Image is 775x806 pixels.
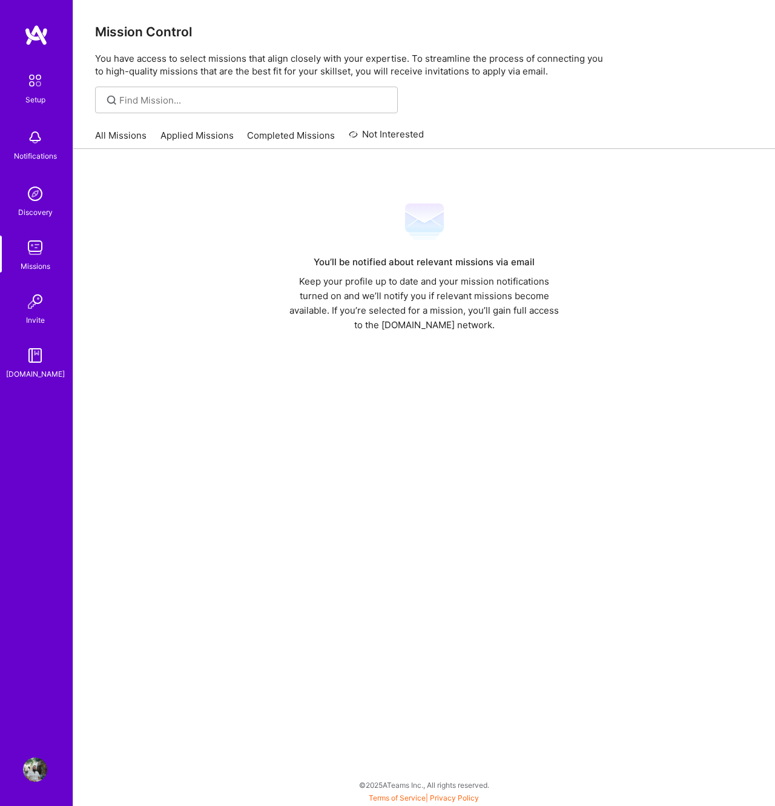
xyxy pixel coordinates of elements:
a: User Avatar [20,758,50,782]
i: icon SearchGrey [105,93,119,107]
div: [DOMAIN_NAME] [6,368,65,380]
img: logo [24,24,48,46]
div: Setup [25,93,45,106]
img: User Avatar [23,758,47,782]
a: Terms of Service [369,793,426,802]
a: Privacy Policy [430,793,479,802]
h3: Mission Control [95,24,753,39]
a: Applied Missions [160,129,234,149]
p: You have access to select missions that align closely with your expertise. To streamline the proc... [95,52,753,78]
img: guide book [23,343,47,368]
img: bell [23,125,47,150]
div: © 2025 ATeams Inc., All rights reserved. [73,770,775,800]
div: You’ll be notified about relevant missions via email [285,255,564,269]
div: Missions [21,260,50,273]
div: Notifications [14,150,57,162]
img: setup [22,68,48,93]
img: Mail [405,202,444,241]
a: All Missions [95,129,147,149]
div: Keep your profile up to date and your mission notifications turned on and we’ll notify you if rel... [285,274,564,332]
a: Completed Missions [247,129,335,149]
span: | [369,793,479,802]
div: Invite [26,314,45,326]
img: discovery [23,182,47,206]
img: Invite [23,289,47,314]
img: teamwork [23,236,47,260]
input: Find Mission... [119,94,389,107]
div: Discovery [18,206,53,219]
a: Not Interested [349,127,424,149]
